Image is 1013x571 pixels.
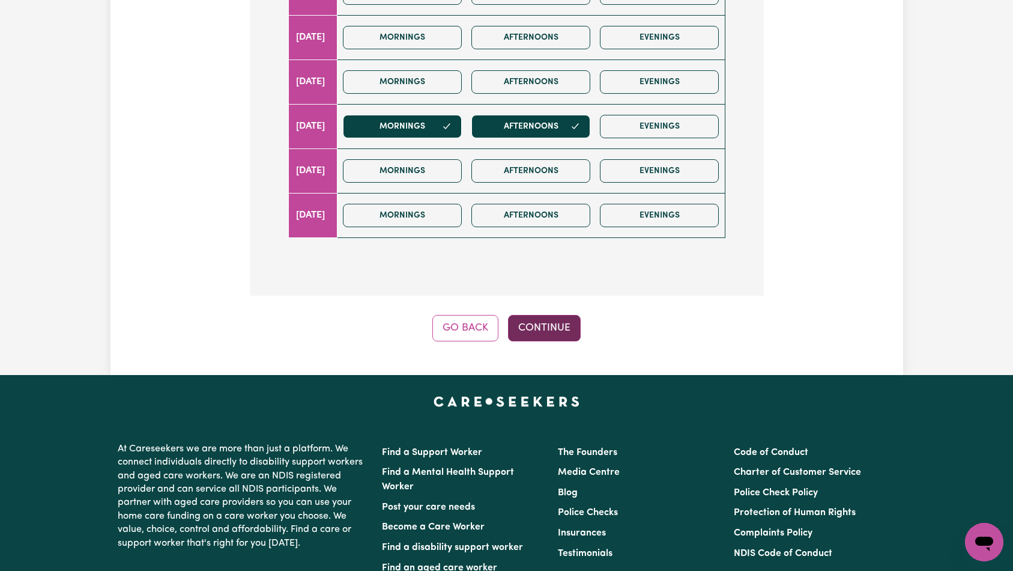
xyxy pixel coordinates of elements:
[343,115,462,138] button: Mornings
[734,508,856,518] a: Protection of Human Rights
[434,397,579,406] a: Careseekers home page
[343,204,462,227] button: Mornings
[343,159,462,183] button: Mornings
[508,315,581,341] button: Continue
[432,315,498,341] button: Go Back
[382,502,475,512] a: Post your care needs
[734,448,808,457] a: Code of Conduct
[734,468,861,477] a: Charter of Customer Service
[558,488,578,498] a: Blog
[382,468,514,492] a: Find a Mental Health Support Worker
[558,448,617,457] a: The Founders
[471,26,590,49] button: Afternoons
[471,115,590,138] button: Afternoons
[600,70,719,94] button: Evenings
[558,468,620,477] a: Media Centre
[288,60,337,104] td: [DATE]
[118,438,367,555] p: At Careseekers we are more than just a platform. We connect individuals directly to disability su...
[471,70,590,94] button: Afternoons
[288,104,337,148] td: [DATE]
[600,159,719,183] button: Evenings
[382,543,523,552] a: Find a disability support worker
[558,549,612,558] a: Testimonials
[600,115,719,138] button: Evenings
[558,508,618,518] a: Police Checks
[343,70,462,94] button: Mornings
[734,528,812,538] a: Complaints Policy
[382,448,482,457] a: Find a Support Worker
[600,204,719,227] button: Evenings
[288,15,337,60] td: [DATE]
[471,159,590,183] button: Afternoons
[558,528,606,538] a: Insurances
[382,522,485,532] a: Become a Care Worker
[734,488,818,498] a: Police Check Policy
[600,26,719,49] button: Evenings
[288,148,337,193] td: [DATE]
[734,549,832,558] a: NDIS Code of Conduct
[471,204,590,227] button: Afternoons
[343,26,462,49] button: Mornings
[288,193,337,237] td: [DATE]
[965,523,1003,561] iframe: Button to launch messaging window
